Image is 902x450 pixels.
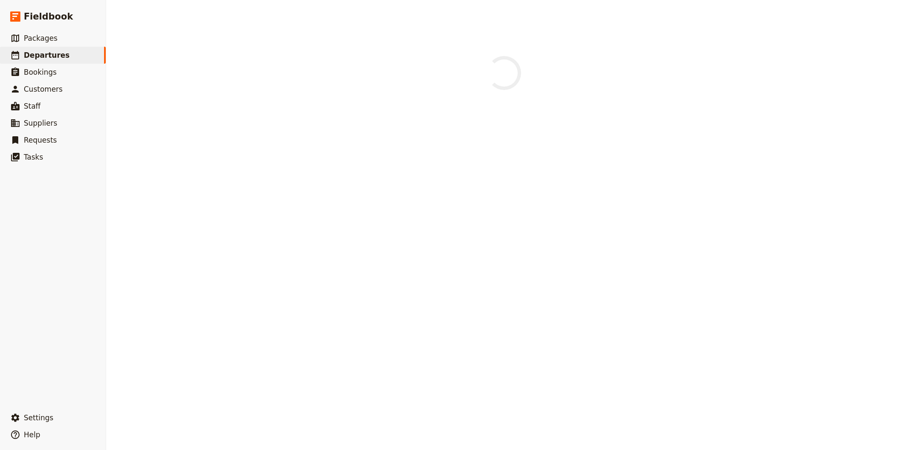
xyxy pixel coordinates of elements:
span: Staff [24,102,41,110]
span: Departures [24,51,70,59]
span: Help [24,430,40,439]
span: Bookings [24,68,56,76]
span: Fieldbook [24,10,73,23]
span: Tasks [24,153,43,161]
span: Requests [24,136,57,144]
span: Customers [24,85,62,93]
span: Packages [24,34,57,42]
span: Suppliers [24,119,57,127]
span: Settings [24,413,54,422]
